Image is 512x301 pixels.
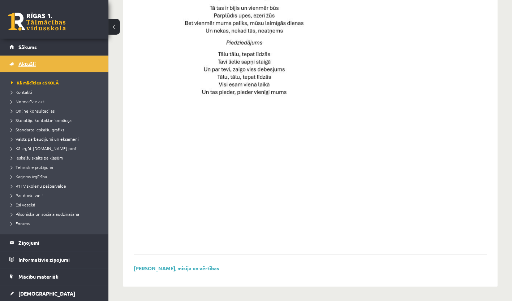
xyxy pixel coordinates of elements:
a: Esi vesels! [11,201,101,208]
span: Karjeras izglītība [11,174,47,179]
span: Online konsultācijas [11,108,55,114]
a: Sākums [9,39,99,55]
span: Valsts pārbaudījumi un eksāmeni [11,136,79,142]
a: Pilsoniskā un sociālā audzināšana [11,211,101,217]
a: Karjeras izglītība [11,173,101,180]
span: Esi vesels! [11,202,35,208]
a: Standarta ieskaišu grafiks [11,126,101,133]
span: Forums [11,221,30,226]
span: Kā iegūt [DOMAIN_NAME] prof [11,145,77,151]
span: Mācību materiāli [18,273,59,280]
span: Ieskaišu skaits pa klasēm [11,155,63,161]
span: Skolotāju kontaktinformācija [11,117,72,123]
a: Valsts pārbaudījumi un eksāmeni [11,136,101,142]
span: [DEMOGRAPHIC_DATA] [18,290,75,297]
a: Aktuāli [9,56,99,72]
legend: Ziņojumi [18,234,99,251]
span: Pilsoniskā un sociālā audzināšana [11,211,79,217]
a: Online konsultācijas [11,108,101,114]
a: Par drošu vidi! [11,192,101,199]
span: Tehniskie jautājumi [11,164,53,170]
a: Kā mācīties eSKOLĀ [11,79,101,86]
a: Ieskaišu skaits pa klasēm [11,154,101,161]
a: Forums [11,220,101,227]
a: Ziņojumi [9,234,99,251]
a: Skolotāju kontaktinformācija [11,117,101,123]
span: Kontakti [11,89,32,95]
span: Par drošu vidi! [11,192,43,198]
span: R1TV skolēnu pašpārvalde [11,183,66,189]
legend: Informatīvie ziņojumi [18,251,99,268]
a: [PERSON_NAME], misija un vērtības [134,265,219,271]
span: Standarta ieskaišu grafiks [11,127,64,132]
a: R1TV skolēnu pašpārvalde [11,183,101,189]
a: Mācību materiāli [9,268,99,285]
a: Informatīvie ziņojumi [9,251,99,268]
a: Kontakti [11,89,101,95]
span: Normatīvie akti [11,99,46,104]
span: Aktuāli [18,61,36,67]
span: Sākums [18,44,37,50]
a: Rīgas 1. Tālmācības vidusskola [8,13,66,31]
a: Tehniskie jautājumi [11,164,101,170]
span: Kā mācīties eSKOLĀ [11,80,59,86]
a: Normatīvie akti [11,98,101,105]
a: Kā iegūt [DOMAIN_NAME] prof [11,145,101,152]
